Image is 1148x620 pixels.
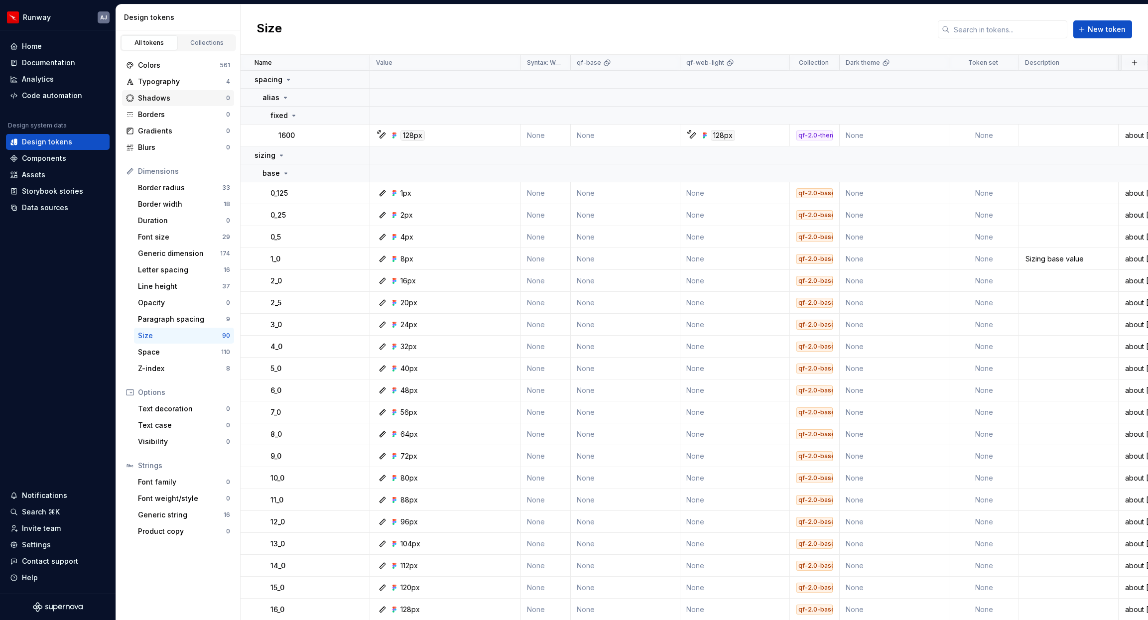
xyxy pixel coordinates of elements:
p: fixed [270,111,288,121]
td: None [949,577,1019,599]
td: None [949,401,1019,423]
div: qf-2.0-base [796,254,833,264]
div: 80px [400,473,418,483]
p: 11_0 [270,495,283,505]
p: 4_0 [270,342,282,352]
p: 2_5 [270,298,281,308]
div: qf-2.0-base [796,407,833,417]
div: 9 [226,315,230,323]
td: None [571,292,680,314]
p: qf-web-light [686,59,724,67]
td: None [840,423,949,445]
div: qf-2.0-base [796,342,833,352]
td: None [949,292,1019,314]
p: Description [1025,59,1059,67]
a: Font weight/style0 [134,491,234,506]
td: None [680,336,790,358]
div: 0 [226,405,230,413]
div: qf-2.0-base [796,210,833,220]
td: None [571,358,680,379]
button: Notifications [6,488,110,503]
div: Options [138,387,230,397]
div: Blurs [138,142,226,152]
p: 0_25 [270,210,286,220]
div: Generic dimension [138,248,220,258]
td: None [949,124,1019,146]
span: New token [1088,24,1126,34]
div: Colors [138,60,220,70]
div: Space [138,347,221,357]
div: Home [22,41,42,51]
div: 37 [222,282,230,290]
a: Line height37 [134,278,234,294]
div: Font weight/style [138,494,226,503]
td: None [680,423,790,445]
div: Documentation [22,58,75,68]
button: Contact support [6,553,110,569]
a: Code automation [6,88,110,104]
div: 40px [400,364,418,373]
div: Typography [138,77,226,87]
div: 48px [400,385,418,395]
td: None [521,248,571,270]
td: None [949,489,1019,511]
td: None [680,467,790,489]
div: Code automation [22,91,82,101]
div: 561 [220,61,230,69]
td: None [571,577,680,599]
a: Assets [6,167,110,183]
a: Borders0 [122,107,234,123]
td: None [840,445,949,467]
td: None [680,270,790,292]
p: sizing [255,150,275,160]
a: Font size29 [134,229,234,245]
button: Help [6,570,110,586]
td: None [680,379,790,401]
td: None [840,358,949,379]
div: Text decoration [138,404,226,414]
div: Border width [138,199,224,209]
div: Borders [138,110,226,120]
p: Value [376,59,392,67]
td: None [571,182,680,204]
div: Analytics [22,74,54,84]
td: None [521,401,571,423]
a: Components [6,150,110,166]
div: All tokens [125,39,174,47]
a: Gradients0 [122,123,234,139]
td: None [949,358,1019,379]
div: Border radius [138,183,222,193]
div: qf-2.0-base [796,320,833,330]
div: Help [22,573,38,583]
a: Invite team [6,520,110,536]
a: Shadows0 [122,90,234,106]
div: Gradients [138,126,226,136]
button: New token [1073,20,1132,38]
div: Size [138,331,222,341]
div: qf-2.0-base [796,495,833,505]
div: 0 [226,421,230,429]
td: None [680,577,790,599]
div: Data sources [22,203,68,213]
div: 0 [226,527,230,535]
a: Border width18 [134,196,234,212]
div: qf-2.0-base [796,451,833,461]
div: Strings [138,461,230,471]
p: 2_0 [270,276,282,286]
a: Product copy0 [134,523,234,539]
td: None [571,248,680,270]
div: 0 [226,438,230,446]
td: None [949,270,1019,292]
div: qf-2.0-base [796,298,833,308]
td: None [521,533,571,555]
td: None [680,401,790,423]
p: 8_0 [270,429,282,439]
div: 16 [224,511,230,519]
a: Opacity0 [134,295,234,311]
td: None [840,314,949,336]
td: None [840,182,949,204]
td: None [840,379,949,401]
div: Design tokens [124,12,236,22]
div: 0 [226,143,230,151]
div: 110 [221,348,230,356]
